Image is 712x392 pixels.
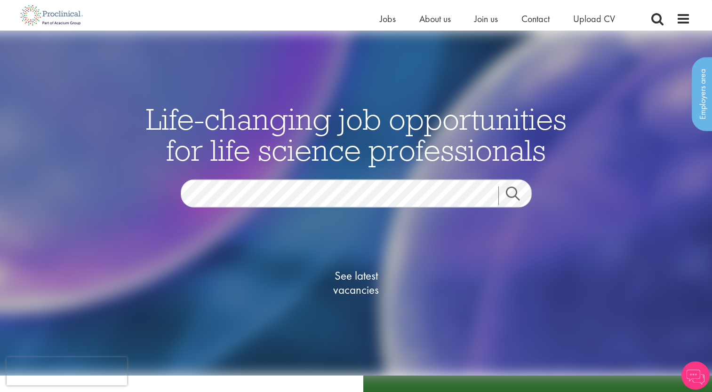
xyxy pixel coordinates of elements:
[681,361,710,390] img: Chatbot
[573,13,615,25] a: Upload CV
[474,13,498,25] a: Join us
[380,13,396,25] a: Jobs
[7,357,127,385] iframe: reCAPTCHA
[498,186,539,205] a: Job search submit button
[309,268,403,297] span: See latest vacancies
[521,13,550,25] a: Contact
[146,100,567,168] span: Life-changing job opportunities for life science professionals
[419,13,451,25] a: About us
[309,231,403,334] a: See latestvacancies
